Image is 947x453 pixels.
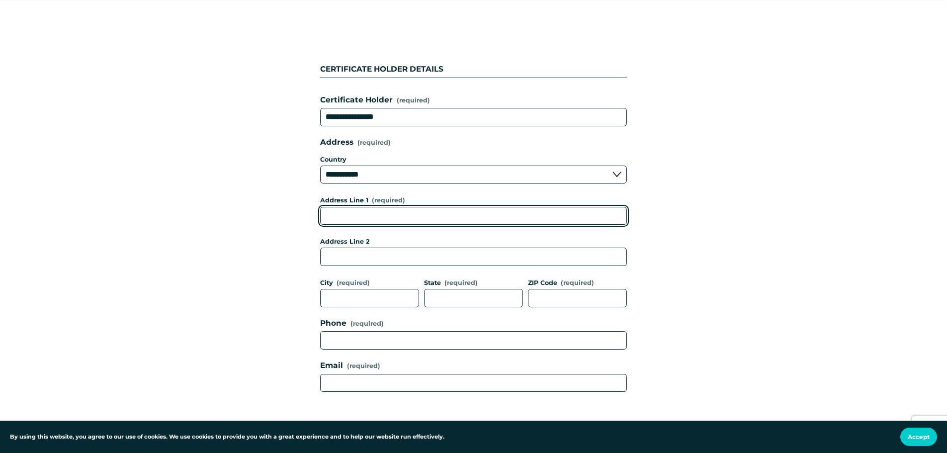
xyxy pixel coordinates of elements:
[320,136,353,149] span: Address
[908,433,930,441] span: Accept
[528,278,627,289] div: ZIP Code
[320,207,627,225] input: Address Line 1
[320,94,393,106] span: Certificate Holder
[320,153,627,166] div: Country
[528,289,627,307] input: ZIP Code
[320,289,419,307] input: City
[320,63,627,78] div: CERTIFICATE HOLDER DETAILS
[900,428,937,446] button: Accept
[424,278,523,289] div: State
[372,197,405,204] span: (required)
[10,433,444,442] p: By using this website, you agree to our use of cookies. We use cookies to provide you with a grea...
[347,361,380,371] span: (required)
[320,248,627,266] input: Address Line 2
[320,166,627,184] select: Country
[357,140,391,146] span: (required)
[320,317,346,330] span: Phone
[320,360,343,372] span: Email
[320,237,627,248] div: Address Line 2
[350,321,384,327] span: (required)
[320,195,627,206] div: Address Line 1
[561,280,594,286] span: (required)
[320,278,419,289] div: City
[337,280,370,286] span: (required)
[320,408,627,447] div: PROJECT DETAILS
[444,280,478,286] span: (required)
[397,95,430,105] span: (required)
[424,289,523,307] input: State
